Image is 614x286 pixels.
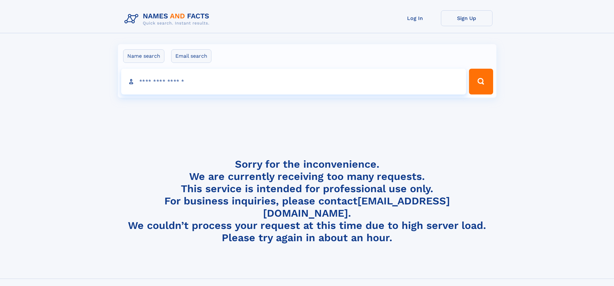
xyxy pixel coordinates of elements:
[171,49,211,63] label: Email search
[123,49,164,63] label: Name search
[469,69,493,94] button: Search Button
[122,10,215,28] img: Logo Names and Facts
[389,10,441,26] a: Log In
[122,158,492,244] h4: Sorry for the inconvenience. We are currently receiving too many requests. This service is intend...
[263,195,450,219] a: [EMAIL_ADDRESS][DOMAIN_NAME]
[441,10,492,26] a: Sign Up
[121,69,466,94] input: search input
